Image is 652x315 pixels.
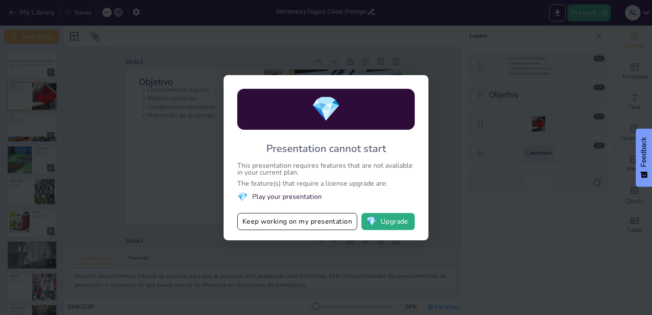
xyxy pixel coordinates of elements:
span: diamond [366,217,377,226]
button: Feedback - Show survey [636,128,652,187]
div: The feature(s) that require a license upgrade are: [237,180,415,187]
div: Presentation cannot start [266,142,386,155]
span: diamond [237,191,248,203]
li: Play your presentation [237,191,415,203]
button: diamondUpgrade [361,213,415,230]
span: Feedback [640,137,648,167]
div: This presentation requires features that are not available in your current plan. [237,162,415,176]
span: diamond [311,93,341,125]
button: Keep working on my presentation [237,213,357,230]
